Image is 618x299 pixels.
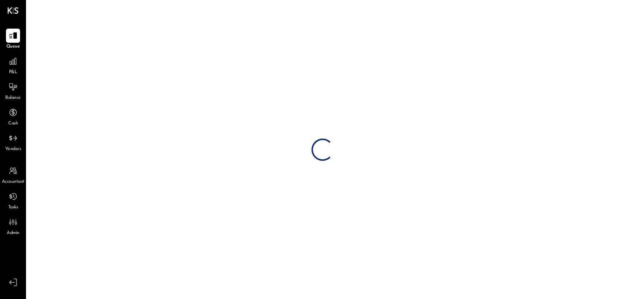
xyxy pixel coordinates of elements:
[0,105,26,127] a: Cash
[0,131,26,153] a: Vendors
[9,69,17,76] span: P&L
[0,80,26,101] a: Balance
[5,95,21,101] span: Balance
[0,189,26,211] a: Tasks
[0,54,26,76] a: P&L
[0,215,26,237] a: Admin
[0,164,26,185] a: Accountant
[5,146,21,153] span: Vendors
[6,43,20,50] span: Queue
[2,179,25,185] span: Accountant
[0,29,26,50] a: Queue
[7,230,19,237] span: Admin
[8,120,18,127] span: Cash
[8,204,18,211] span: Tasks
